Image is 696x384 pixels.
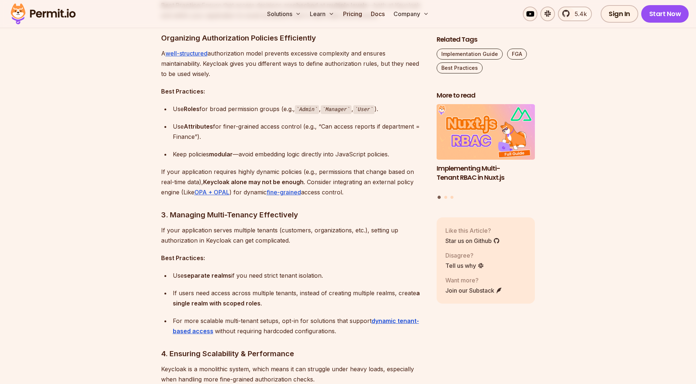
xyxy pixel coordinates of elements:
strong: Keycloak alone may not be enough [203,178,304,186]
button: Go to slide 1 [438,196,441,199]
img: Implementing Multi-Tenant RBAC in Nuxt.js [437,104,535,160]
button: Go to slide 2 [444,196,447,199]
h3: Implementing Multi-Tenant RBAC in Nuxt.js [437,164,535,182]
div: Use for finer-grained access control (e.g., “Can access reports if department = Finance”). [173,121,425,142]
span: 5.4k [570,9,587,18]
a: well-structured [166,50,208,57]
button: Solutions [264,7,304,21]
p: If your application serves multiple tenants (customers, organizations, etc.), setting up authoriz... [161,225,425,246]
strong: modular [209,151,233,158]
a: FGA [507,49,527,60]
p: A authorization model prevents excessive complexity and ensures maintainability. Keycloak gives y... [161,48,425,79]
p: Like this Article? [445,226,500,235]
strong: Best Practices: [161,254,205,262]
div: For more scalable multi-tenant setups, opt-in for solutions that support without requiring hardco... [173,316,425,336]
strong: separate realms [184,272,231,279]
strong: dynamic [372,317,396,324]
a: Implementing Multi-Tenant RBAC in Nuxt.jsImplementing Multi-Tenant RBAC in Nuxt.js [437,104,535,191]
a: fine-grained [267,189,301,196]
div: Keep policies —avoid embedding logic directly into JavaScript policies. [173,149,425,159]
h3: 4. Ensuring Scalability & Performance [161,348,425,360]
h2: More to read [437,91,535,100]
a: Best Practices [437,62,483,73]
button: Learn [307,7,337,21]
a: 5.4k [558,7,592,21]
p: If your application requires highly dynamic policies (e.g., permissions that change based on real... [161,167,425,197]
li: 1 of 3 [437,104,535,191]
code: User [353,105,374,114]
p: Disagree? [445,251,484,260]
a: Start Now [641,5,689,23]
a: Docs [368,7,388,21]
strong: Roles [184,105,199,113]
strong: Best Practices: [161,88,205,95]
div: Use if you need strict tenant isolation. [173,270,425,281]
div: Posts [437,104,535,200]
code: Manager [321,105,351,114]
a: Star us on Github [445,236,500,245]
a: Pricing [340,7,365,21]
img: Permit logo [7,1,79,26]
a: Tell us why [445,261,484,270]
a: Join our Substack [445,286,502,295]
h2: Related Tags [437,35,535,44]
h3: Organizing Authorization Policies Efficiently [161,32,425,44]
h3: 3. Managing Multi-Tenancy Effectively [161,209,425,221]
strong: Attributes [184,123,213,130]
button: Go to slide 3 [450,196,453,199]
a: Sign In [601,5,638,23]
div: Use for broad permission groups (e.g., , , ). [173,104,425,114]
a: Implementation Guide [437,49,503,60]
a: OPA + OPAL [194,189,229,196]
p: Want more? [445,276,502,285]
div: If users need access across multiple tenants, instead of creating multiple realms, create . [173,288,425,308]
button: Company [391,7,432,21]
code: Admin [295,105,319,114]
